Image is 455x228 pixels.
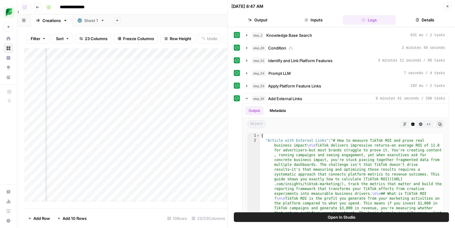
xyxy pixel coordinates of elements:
[52,34,73,43] button: Sort
[165,214,189,223] div: 13 Rows
[252,45,266,51] span: step_46
[404,71,445,76] span: 7 seconds / 4 tasks
[410,83,445,89] span: 192 ms / 1 tasks
[268,70,291,76] span: Prompt LLM
[402,45,445,51] span: 2 minutes 48 seconds
[84,17,98,24] div: Sheet 1
[85,36,107,42] span: 23 Columns
[170,36,191,42] span: Row Height
[398,15,451,25] button: Details
[268,96,302,102] span: Add External Links
[287,15,340,25] button: Inputs
[24,214,54,223] button: Add Row
[160,34,195,43] button: Row Height
[234,212,449,222] button: Open In Studio
[4,197,13,206] a: Usage
[4,216,13,226] button: Help + Support
[328,214,355,220] span: Open In Studio
[243,68,449,78] button: 7 seconds / 4 tasks
[54,214,90,223] button: Add 10 Rows
[268,58,333,64] span: Identify and Link Platform Features
[73,14,110,27] a: Sheet 1
[247,120,266,128] span: object
[266,106,289,115] button: Metadata
[207,36,217,42] span: Undo
[4,5,13,20] button: Workspace: SproutSocial
[231,3,263,9] div: [DATE] 8:47 AM
[31,36,40,42] span: Filter
[252,70,266,76] span: step_54
[243,94,449,103] button: 6 minutes 41 seconds / 200 tasks
[123,36,154,42] span: Freeze Columns
[245,106,264,115] button: Output
[4,72,13,82] a: Your Data
[42,17,61,24] div: Creations
[56,36,64,42] span: Sort
[268,83,321,89] span: Apply Platform Feature Links
[27,34,50,43] button: Filter
[4,206,13,216] a: Learning Hub
[4,53,13,63] a: Insights
[114,34,158,43] button: Freeze Columns
[376,96,445,101] span: 6 minutes 41 seconds / 200 tasks
[410,33,445,38] span: 631 ms / 1 tasks
[343,15,396,25] button: Logs
[4,187,13,197] a: Settings
[256,133,260,138] span: Toggle code folding, rows 1 through 3
[198,34,221,43] button: Undo
[243,56,449,65] button: 3 minutes 11 seconds / 86 tasks
[252,96,266,102] span: step_55
[189,214,227,223] div: 23/23 Columns
[33,215,50,221] span: Add Row
[252,83,266,89] span: step_53
[378,58,445,63] span: 3 minutes 11 seconds / 86 tasks
[266,32,312,38] span: Knowledge Base Search
[268,45,286,51] span: Condition
[4,7,14,18] img: SproutSocial Logo
[4,63,13,72] a: Opportunities
[252,58,266,64] span: step_52
[4,34,13,43] a: Home
[243,43,449,53] button: 2 minutes 48 seconds
[243,81,449,91] button: 192 ms / 1 tasks
[231,15,285,25] button: Output
[252,32,264,38] span: step_2
[31,14,73,27] a: Creations
[248,133,260,138] div: 1
[63,215,87,221] span: Add 10 Rows
[243,30,449,40] button: 631 ms / 1 tasks
[4,43,13,53] a: Browse
[76,34,111,43] button: 23 Columns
